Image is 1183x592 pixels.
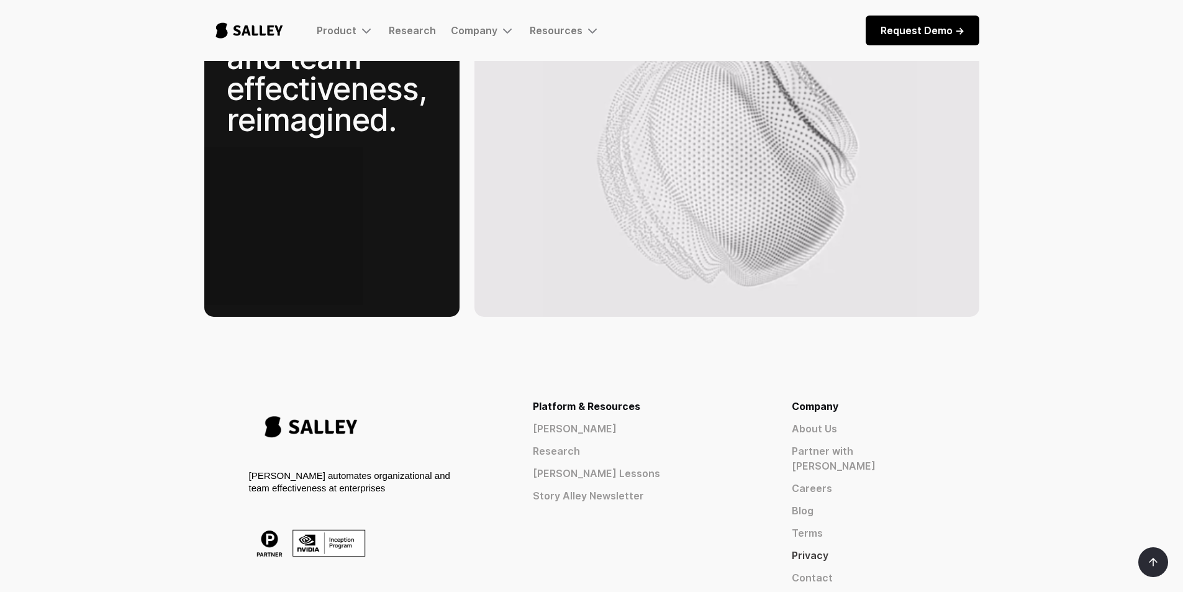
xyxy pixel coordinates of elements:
[533,444,747,458] a: Research
[866,16,979,45] a: Request Demo ->
[204,10,294,51] a: home
[451,24,497,37] div: Company
[792,548,935,563] a: Privacy
[533,488,747,503] a: Story Alley Newsletter
[792,570,935,585] a: Contact
[317,23,374,38] div: Product
[389,24,436,37] a: Research
[792,444,935,473] a: Partner with [PERSON_NAME]
[533,399,747,414] div: Platform & Resources
[530,24,582,37] div: Resources
[792,421,935,436] a: About Us
[317,24,356,37] div: Product
[792,526,935,540] a: Terms
[792,481,935,496] a: Careers
[792,503,935,518] a: Blog
[451,23,515,38] div: Company
[533,421,747,436] a: [PERSON_NAME]
[530,23,600,38] div: Resources
[533,466,747,481] a: [PERSON_NAME] Lessons
[249,470,453,494] div: [PERSON_NAME] automates organizational and team effectiveness at enterprises
[792,399,935,414] div: Company
[227,8,437,139] div: Organizational and team effectiveness, reimagined.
